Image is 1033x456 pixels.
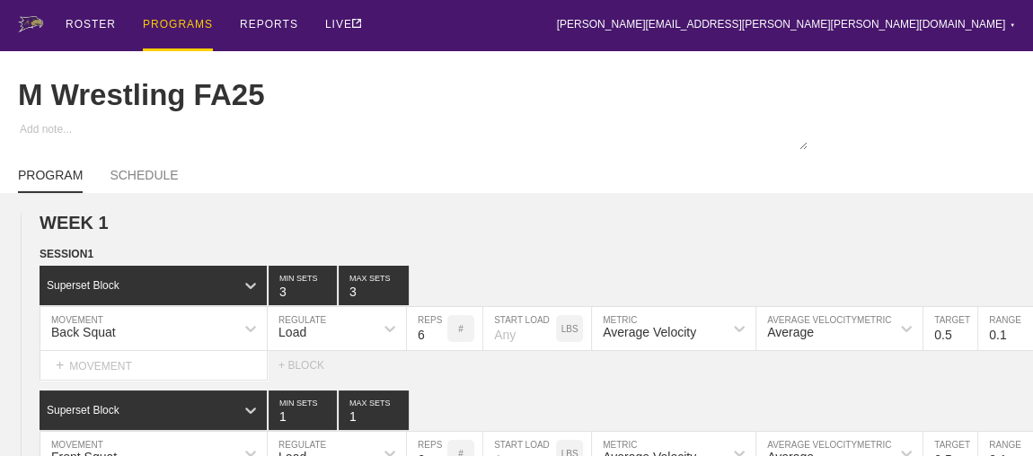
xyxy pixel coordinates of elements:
[603,325,696,339] div: Average Velocity
[56,357,64,373] span: +
[47,404,119,417] div: Superset Block
[51,325,116,339] div: Back Squat
[339,390,409,430] input: None
[339,266,409,305] input: None
[40,213,109,232] span: WEEK 1
[18,16,43,32] img: logo
[278,359,341,372] div: + BLOCK
[40,248,93,260] span: SESSION 1
[1010,20,1015,31] div: ▼
[767,325,814,339] div: Average
[483,307,556,350] input: Any
[278,325,306,339] div: Load
[47,279,119,292] div: Superset Block
[18,168,83,193] a: PROGRAM
[458,324,464,334] p: #
[943,370,1033,456] iframe: Chat Widget
[40,351,268,381] div: MOVEMENT
[561,324,578,334] p: LBS
[110,168,178,191] a: SCHEDULE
